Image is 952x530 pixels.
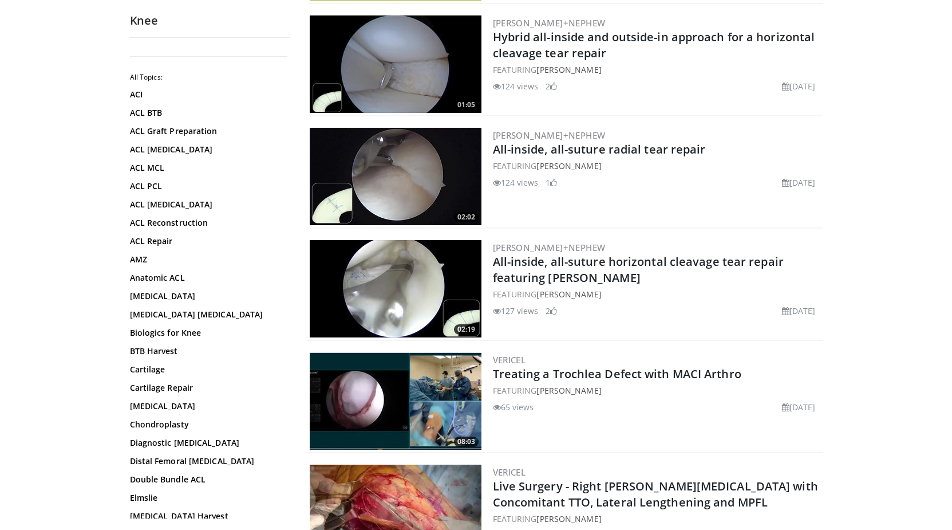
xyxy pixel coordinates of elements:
[130,456,285,467] a: Distal Femoral [MEDICAL_DATA]
[130,511,285,522] a: [MEDICAL_DATA] Harvest
[310,352,481,450] a: 08:03
[493,305,539,317] li: 127 views
[130,382,285,394] a: Cartilage Repair
[130,125,285,137] a: ACL Graft Preparation
[310,128,481,225] img: 0d5ae7a0-0009-4902-af95-81e215730076.300x170_q85_crop-smart_upscale.jpg
[130,364,285,375] a: Cartilage
[130,235,285,247] a: ACL Repair
[310,240,481,337] img: 173c071b-399e-4fbc-8156-5fdd8d6e2d0e.300x170_q85_crop-smart_upscale.jpg
[130,419,285,430] a: Chondroplasty
[493,466,526,478] a: Vericel
[493,384,820,396] div: FEATURING
[130,492,285,504] a: Elmslie
[310,352,481,450] img: 0de30d39-bfe3-4001-9949-87048a0d8692.300x170_q85_crop-smart_upscale.jpg
[130,254,285,265] a: AMZ
[493,176,539,189] li: 124 views
[546,305,557,317] li: 2
[546,80,557,92] li: 2
[130,437,285,449] a: Diagnostic [MEDICAL_DATA]
[493,17,606,29] a: [PERSON_NAME]+Nephew
[782,80,816,92] li: [DATE]
[454,212,479,222] span: 02:02
[536,513,601,524] a: [PERSON_NAME]
[536,385,601,396] a: [PERSON_NAME]
[493,160,820,172] div: FEATURING
[493,401,534,413] li: 65 views
[130,144,285,155] a: ACL [MEDICAL_DATA]
[493,29,815,61] a: Hybrid all-inside and outside-in approach for a horizontal cleavage tear repair
[130,107,285,119] a: ACL BTB
[310,240,481,337] a: 02:19
[782,176,816,189] li: [DATE]
[546,176,557,189] li: 1
[130,73,287,82] h2: All Topics:
[782,305,816,317] li: [DATE]
[130,309,285,320] a: [MEDICAL_DATA] [MEDICAL_DATA]
[536,289,601,300] a: [PERSON_NAME]
[493,288,820,300] div: FEATURING
[454,437,479,447] span: 08:03
[536,64,601,75] a: [PERSON_NAME]
[493,354,526,366] a: Vericel
[130,401,285,412] a: [MEDICAL_DATA]
[130,272,285,284] a: Anatomic ACL
[493,142,706,157] a: All-inside, all-suture radial tear repair
[130,162,285,174] a: ACL MCL
[454,324,479,335] span: 02:19
[493,254,784,285] a: All-inside, all-suture horizontal cleavage tear repair featuring [PERSON_NAME]
[130,217,285,229] a: ACL Reconstruction
[130,290,285,302] a: [MEDICAL_DATA]
[130,346,285,357] a: BTB Harvest
[130,327,285,339] a: Biologics for Knee
[782,401,816,413] li: [DATE]
[130,180,285,192] a: ACL PCL
[310,128,481,225] a: 02:02
[493,242,606,253] a: [PERSON_NAME]+Nephew
[310,15,481,113] a: 01:05
[310,15,481,113] img: 364c13b8-bf65-400b-a941-5a4a9c158216.300x170_q85_crop-smart_upscale.jpg
[454,100,479,110] span: 01:05
[493,478,818,510] a: Live Surgery - Right [PERSON_NAME][MEDICAL_DATA] with Concomitant TTO, Lateral Lengthening and MPFL
[493,129,606,141] a: [PERSON_NAME]+Nephew
[130,89,285,100] a: ACI
[493,513,820,525] div: FEATURING
[536,160,601,171] a: [PERSON_NAME]
[493,80,539,92] li: 124 views
[493,366,741,382] a: Treating a Trochlea Defect with MACI Arthro
[130,199,285,210] a: ACL [MEDICAL_DATA]
[130,13,290,28] h2: Knee
[130,474,285,485] a: Double Bundle ACL
[493,64,820,76] div: FEATURING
